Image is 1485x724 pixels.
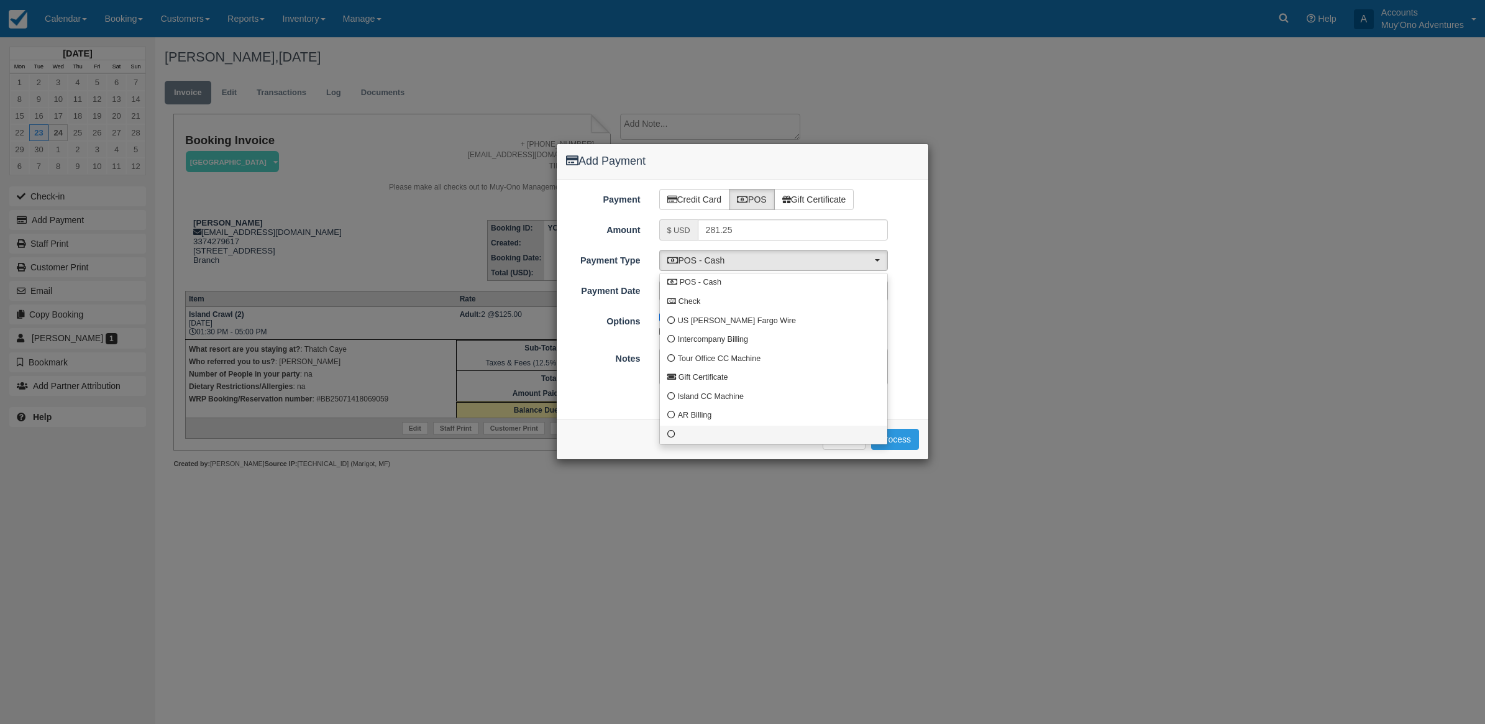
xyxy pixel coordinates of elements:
button: POS - Cash [659,250,889,271]
span: Gift Certificate [679,372,728,383]
label: Payment Type [557,250,650,267]
span: POS - Cash [667,254,872,267]
input: Valid amount required. [698,219,889,241]
label: Notes [557,348,650,365]
label: POS [729,189,775,210]
label: Credit Card [659,189,730,210]
label: Payment Date [557,280,650,298]
span: POS - Cash [680,277,721,288]
span: Intercompany Billing [678,334,748,346]
span: Island CC Machine [678,392,744,403]
button: Process [871,429,919,450]
span: AR Billing [678,410,712,421]
label: Amount [557,219,650,237]
label: Gift Certificate [774,189,854,210]
small: $ USD [667,226,690,235]
span: Check [679,296,701,308]
span: Tour Office CC Machine [678,354,761,365]
h4: Add Payment [566,154,919,170]
label: Options [557,311,650,328]
label: Payment [557,189,650,206]
span: US [PERSON_NAME] Fargo Wire [678,316,796,327]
